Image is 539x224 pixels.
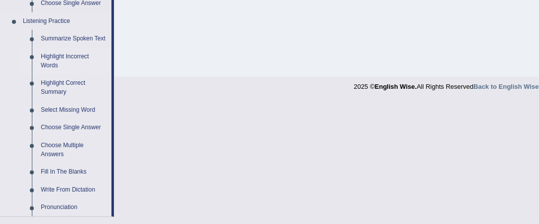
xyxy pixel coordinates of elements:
a: Fill In The Blanks [36,163,111,181]
a: Write From Dictation [36,181,111,199]
a: Listening Practice [18,12,111,30]
strong: English Wise. [375,83,417,90]
a: Back to English Wise [474,83,539,90]
a: Choose Multiple Answers [36,137,111,163]
a: Choose Single Answer [36,119,111,137]
a: Highlight Correct Summary [36,74,111,101]
a: Select Missing Word [36,101,111,119]
div: 2025 © All Rights Reserved [354,77,539,91]
a: Summarize Spoken Text [36,30,111,48]
a: Highlight Incorrect Words [36,48,111,74]
a: Pronunciation [36,199,111,217]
